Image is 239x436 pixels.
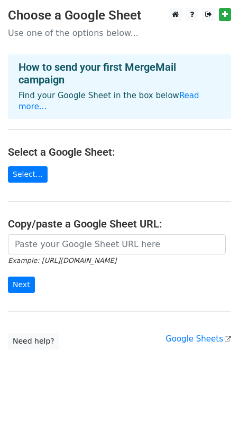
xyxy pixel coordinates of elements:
h3: Choose a Google Sheet [8,8,231,23]
h4: Select a Google Sheet: [8,146,231,158]
p: Use one of the options below... [8,27,231,39]
h4: How to send your first MergeMail campaign [19,61,220,86]
h4: Copy/paste a Google Sheet URL: [8,217,231,230]
input: Next [8,277,35,293]
a: Need help? [8,333,59,349]
p: Find your Google Sheet in the box below [19,90,220,112]
small: Example: [URL][DOMAIN_NAME] [8,257,116,264]
input: Paste your Google Sheet URL here [8,234,226,254]
a: Google Sheets [166,334,231,344]
a: Read more... [19,91,199,111]
a: Select... [8,166,48,183]
iframe: Chat Widget [186,385,239,436]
